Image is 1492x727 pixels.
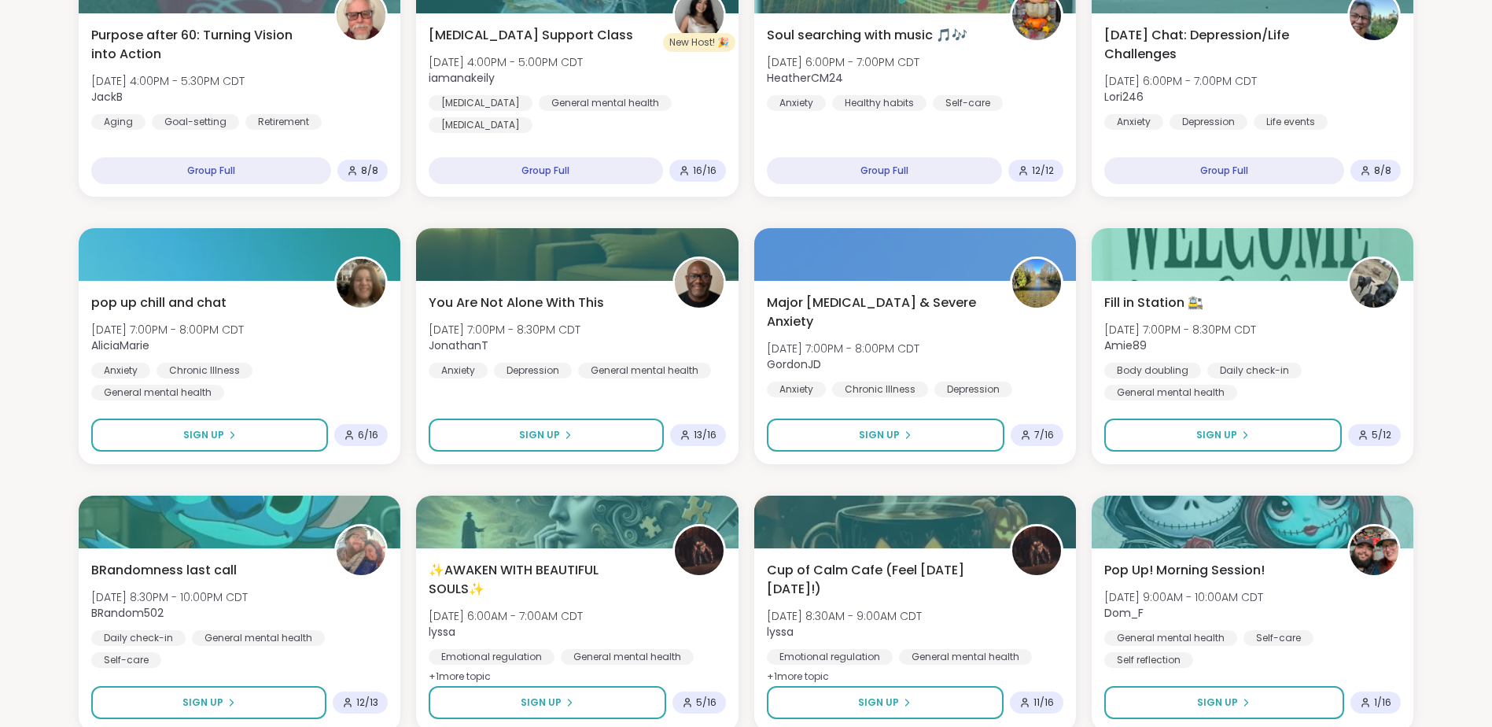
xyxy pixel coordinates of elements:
span: 8 / 8 [361,164,378,177]
div: Self reflection [1104,652,1193,668]
div: Life events [1254,114,1328,130]
b: lyssa [429,624,455,640]
span: [DATE] 9:00AM - 10:00AM CDT [1104,589,1263,605]
div: General mental health [192,630,325,646]
span: Cup of Calm Cafe (Feel [DATE][DATE]!) [767,561,993,599]
div: Chronic Illness [157,363,252,378]
div: Anxiety [767,95,826,111]
div: Depression [934,382,1012,397]
span: Major [MEDICAL_DATA] & Severe Anxiety [767,293,993,331]
span: pop up chill and chat [91,293,227,312]
button: Sign Up [429,686,665,719]
div: General mental health [1104,630,1237,646]
span: [DATE] 6:00PM - 7:00PM CDT [767,54,919,70]
span: Sign Up [519,428,560,442]
div: Retirement [245,114,322,130]
div: Aging [91,114,146,130]
span: 13 / 16 [694,429,717,441]
b: BRandom502 [91,605,164,621]
span: [DATE] 7:00PM - 8:00PM CDT [91,322,244,338]
b: HeatherCM24 [767,70,843,86]
b: Lori246 [1104,89,1144,105]
div: General mental health [1104,385,1237,400]
div: General mental health [561,649,694,665]
span: [MEDICAL_DATA] Support Class [429,26,633,45]
div: Group Full [91,157,331,184]
div: General mental health [91,385,224,400]
b: GordonJD [767,356,821,372]
span: 11 / 16 [1033,696,1054,709]
div: Emotional regulation [767,649,893,665]
span: [DATE] 7:00PM - 8:30PM CDT [429,322,580,338]
span: Sign Up [521,696,562,710]
button: Sign Up [91,419,328,452]
span: [DATE] Chat: Depression/Life Challenges [1104,26,1330,64]
img: AliciaMarie [337,259,385,308]
button: Sign Up [429,419,663,452]
img: BRandom502 [337,526,385,575]
span: Pop Up! Morning Session! [1104,561,1265,580]
span: Sign Up [858,696,899,710]
div: General mental health [899,649,1032,665]
div: Anxiety [767,382,826,397]
button: Sign Up [767,686,1004,719]
span: Sign Up [859,428,900,442]
span: 1 / 16 [1374,696,1391,709]
button: Sign Up [1104,686,1344,719]
img: Dom_F [1350,526,1398,575]
button: Sign Up [767,419,1004,452]
b: AliciaMarie [91,338,149,353]
span: 5 / 12 [1372,429,1391,441]
span: Sign Up [1196,428,1237,442]
span: [DATE] 6:00AM - 7:00AM CDT [429,608,583,624]
div: New Host! 🎉 [663,33,735,52]
div: Goal-setting [152,114,239,130]
div: Depression [1170,114,1247,130]
div: Self-care [933,95,1003,111]
div: Chronic Illness [832,382,928,397]
div: [MEDICAL_DATA] [429,95,532,111]
span: Sign Up [183,428,224,442]
div: Body doubling [1104,363,1201,378]
span: [DATE] 8:30AM - 9:00AM CDT [767,608,922,624]
span: 12 / 13 [356,696,378,709]
b: JonathanT [429,338,488,353]
div: Group Full [767,157,1002,184]
span: 8 / 8 [1374,164,1391,177]
div: Anxiety [91,363,150,378]
div: Group Full [1104,157,1344,184]
span: Soul searching with music 🎵🎶 [767,26,967,45]
button: Sign Up [1104,419,1342,452]
span: [DATE] 4:00PM - 5:30PM CDT [91,73,245,89]
span: [DATE] 7:00PM - 8:30PM CDT [1104,322,1256,338]
b: Dom_F [1104,605,1144,621]
span: ✨AWAKEN WITH BEAUTIFUL SOULS✨ [429,561,654,599]
span: 16 / 16 [693,164,717,177]
div: [MEDICAL_DATA] [429,117,532,133]
img: GordonJD [1012,259,1061,308]
div: Healthy habits [832,95,927,111]
span: Purpose after 60: Turning Vision into Action [91,26,317,64]
img: lyssa [675,526,724,575]
div: Anxiety [429,363,488,378]
span: Sign Up [1197,696,1238,710]
span: 7 / 16 [1034,429,1054,441]
div: Group Full [429,157,662,184]
div: Self-care [91,652,161,668]
div: Daily check-in [1207,363,1302,378]
button: Sign Up [91,686,326,719]
span: You Are Not Alone With This [429,293,604,312]
b: lyssa [767,624,794,640]
span: [DATE] 7:00PM - 8:00PM CDT [767,341,919,356]
span: Sign Up [182,696,223,710]
div: Anxiety [1104,114,1163,130]
span: [DATE] 8:30PM - 10:00PM CDT [91,589,248,605]
span: [DATE] 4:00PM - 5:00PM CDT [429,54,583,70]
span: BRandomness last call [91,561,237,580]
span: 12 / 12 [1032,164,1054,177]
span: [DATE] 6:00PM - 7:00PM CDT [1104,73,1257,89]
span: 5 / 16 [696,696,717,709]
div: Self-care [1243,630,1313,646]
img: lyssa [1012,526,1061,575]
b: Amie89 [1104,338,1147,353]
